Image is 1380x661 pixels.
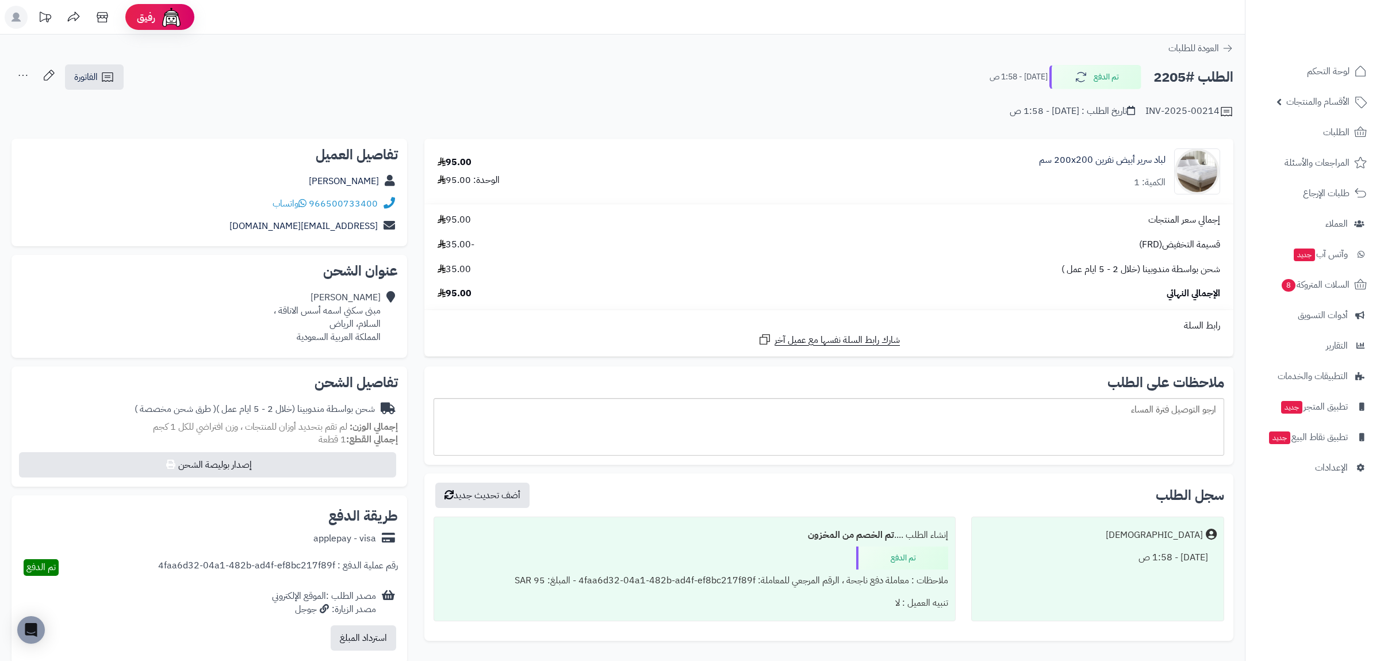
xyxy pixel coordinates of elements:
[1061,263,1220,276] span: شحن بواسطة مندوبينا (خلال 2 - 5 ايام عمل )
[1252,119,1373,146] a: الطلبات
[272,590,376,616] div: مصدر الطلب :الموقع الإلكتروني
[1280,399,1348,415] span: تطبيق المتجر
[135,403,375,416] div: شحن بواسطة مندوبينا (خلال 2 - 5 ايام عمل )
[274,291,381,343] div: [PERSON_NAME] مبنى سكني اسمه أسس الاناقة ، السلام، الرياض المملكة العربية السعودية
[65,64,124,90] a: الفاتورة
[21,264,398,278] h2: عنوان الشحن
[1252,332,1373,360] a: التقارير
[328,509,398,523] h2: طريقة الدفع
[1293,246,1348,262] span: وآتس آب
[775,334,900,347] span: شارك رابط السلة نفسها مع عميل آخر
[21,376,398,389] h2: تفاصيل الشحن
[990,71,1048,83] small: [DATE] - 1:58 ص
[1153,66,1233,89] h2: الطلب #2205
[438,156,471,169] div: 95.00
[17,616,45,644] div: Open Intercom Messenger
[1156,488,1224,502] h3: سجل الطلب
[1252,58,1373,85] a: لوحة التحكم
[74,70,98,84] span: الفاتورة
[1167,287,1220,300] span: الإجمالي النهائي
[434,398,1224,456] div: ارجو التوصيل فترة المساء
[273,197,306,211] a: واتساب
[1252,179,1373,207] a: طلبات الإرجاع
[1049,65,1141,89] button: تم الدفع
[331,625,396,651] button: استرداد المبلغ
[309,174,379,188] a: [PERSON_NAME]
[1315,460,1348,476] span: الإعدادات
[438,174,500,187] div: الوحدة: 95.00
[438,287,471,300] span: 95.00
[1282,279,1295,292] span: 8
[1168,41,1219,55] span: العودة للطلبات
[856,547,948,570] div: تم الدفع
[1252,362,1373,390] a: التطبيقات والخدمات
[1175,148,1220,194] img: 1733125673-220107020015-90x90.jpg
[1039,154,1166,167] a: لباد سرير أبيض نفرين 200x200 سم
[1252,271,1373,299] a: السلات المتروكة8
[1252,210,1373,238] a: العملاء
[309,197,378,211] a: 966500733400
[1252,301,1373,329] a: أدوات التسويق
[160,6,183,29] img: ai-face.png
[435,483,530,508] button: أضف تحديث جديد
[158,559,398,576] div: رقم عملية الدفع : 4faa6d32-04a1-482b-ad4f-ef8bc217f89f
[1252,393,1373,421] a: تطبيق المتجرجديد
[19,452,396,477] button: إصدار بوليصة الشحن
[350,420,398,434] strong: إجمالي الوزن:
[1281,401,1302,414] span: جديد
[438,238,474,251] span: -35.00
[1278,368,1348,384] span: التطبيقات والخدمات
[313,532,376,545] div: applepay - visa
[758,333,900,347] a: شارك رابط السلة نفسها مع عميل آخر
[1285,155,1350,171] span: المراجعات والأسئلة
[1010,105,1135,118] div: تاريخ الطلب : [DATE] - 1:58 ص
[272,603,376,616] div: مصدر الزيارة: جوجل
[1252,454,1373,482] a: الإعدادات
[1286,94,1350,110] span: الأقسام والمنتجات
[441,570,948,592] div: ملاحظات : معاملة دفع ناجحة ، الرقم المرجعي للمعاملة: 4faa6d32-04a1-482b-ad4f-ef8bc217f89f - المبل...
[1269,431,1290,444] span: جديد
[1139,238,1220,251] span: قسيمة التخفيض(FRD)
[1326,338,1348,354] span: التقارير
[434,376,1224,389] h2: ملاحظات على الطلب
[346,433,398,446] strong: إجمالي القطع:
[1252,423,1373,451] a: تطبيق نقاط البيعجديد
[429,319,1229,333] div: رابط السلة
[319,433,398,446] small: 1 قطعة
[1325,216,1348,232] span: العملاء
[21,148,398,162] h2: تفاصيل العميل
[1307,63,1350,79] span: لوحة التحكم
[26,560,56,574] span: تم الدفع
[1281,277,1350,293] span: السلات المتروكة
[808,528,894,542] b: تم الخصم من المخزون
[1268,429,1348,445] span: تطبيق نقاط البيع
[1145,105,1233,119] div: INV-2025-00214
[1294,249,1315,261] span: جديد
[1323,124,1350,140] span: الطلبات
[979,547,1217,569] div: [DATE] - 1:58 ص
[135,402,216,416] span: ( طرق شحن مخصصة )
[30,6,59,32] a: تحديثات المنصة
[441,592,948,614] div: تنبيه العميل : لا
[438,263,471,276] span: 35.00
[137,10,155,24] span: رفيق
[441,524,948,547] div: إنشاء الطلب ....
[1252,149,1373,177] a: المراجعات والأسئلة
[1148,213,1220,227] span: إجمالي سعر المنتجات
[1298,307,1348,323] span: أدوات التسويق
[1106,529,1203,542] div: [DEMOGRAPHIC_DATA]
[229,219,378,233] a: [EMAIL_ADDRESS][DOMAIN_NAME]
[1168,41,1233,55] a: العودة للطلبات
[1252,240,1373,268] a: وآتس آبجديد
[1134,176,1166,189] div: الكمية: 1
[153,420,347,434] span: لم تقم بتحديد أوزان للمنتجات ، وزن افتراضي للكل 1 كجم
[438,213,471,227] span: 95.00
[1303,185,1350,201] span: طلبات الإرجاع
